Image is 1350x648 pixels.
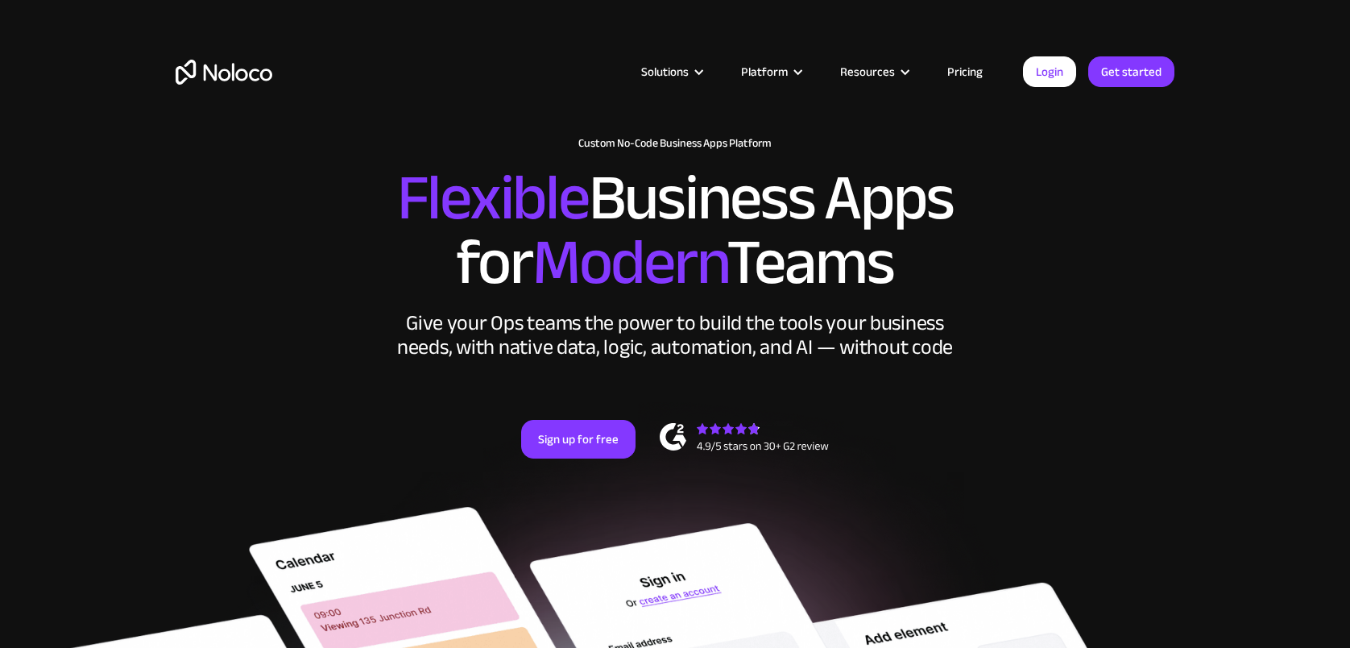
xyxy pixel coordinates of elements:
[621,61,721,82] div: Solutions
[176,60,272,85] a: home
[176,166,1174,295] h2: Business Apps for Teams
[393,311,957,359] div: Give your Ops teams the power to build the tools your business needs, with native data, logic, au...
[820,61,927,82] div: Resources
[397,138,589,258] span: Flexible
[1023,56,1076,87] a: Login
[1088,56,1174,87] a: Get started
[641,61,689,82] div: Solutions
[927,61,1003,82] a: Pricing
[741,61,788,82] div: Platform
[521,420,636,459] a: Sign up for free
[840,61,895,82] div: Resources
[721,61,820,82] div: Platform
[532,202,727,322] span: Modern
